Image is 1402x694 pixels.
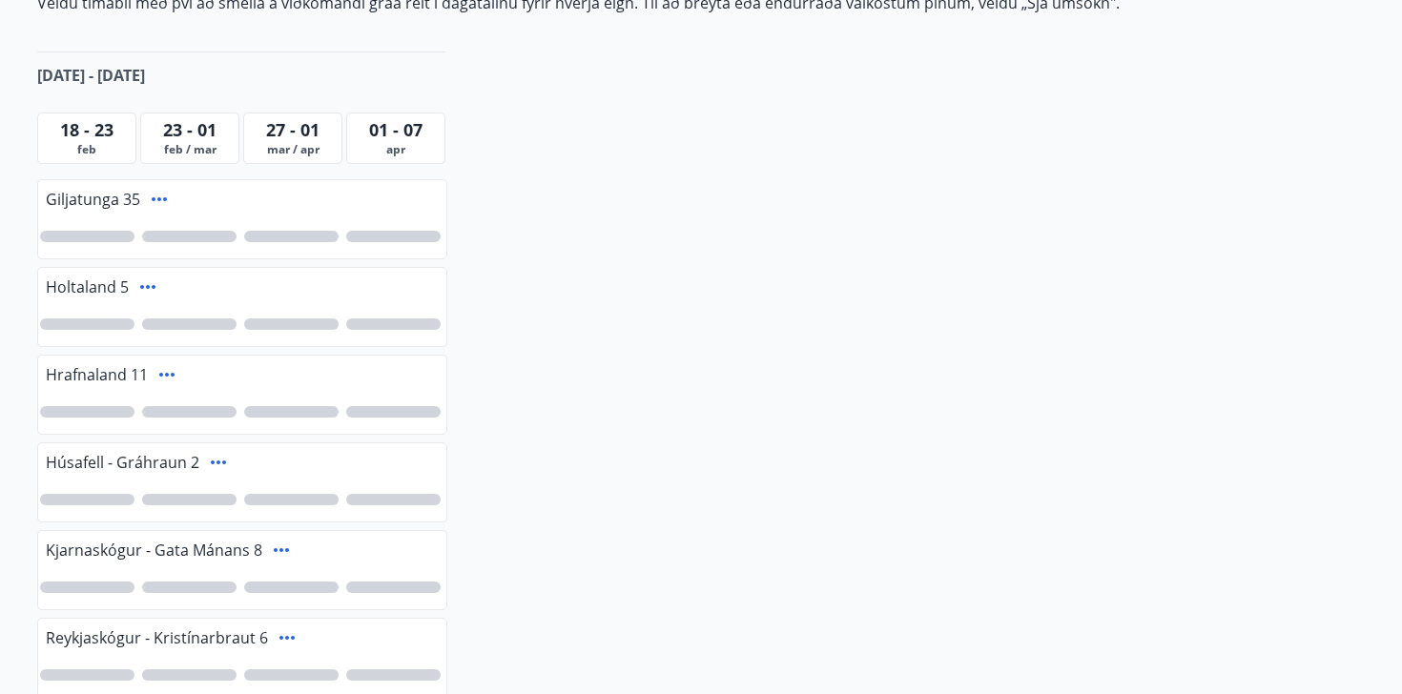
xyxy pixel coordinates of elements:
span: [DATE] - [DATE] [37,65,145,86]
span: 27 - 01 [266,118,320,141]
span: Reykjaskógur - Kristínarbraut 6 [46,627,268,648]
span: Holtaland 5 [46,276,129,297]
span: 23 - 01 [163,118,216,141]
span: Kjarnaskógur - Gata Mánans 8 [46,540,262,561]
span: Hrafnaland 11 [46,364,148,385]
span: Húsafell - Gráhraun 2 [46,452,199,473]
span: apr [351,142,441,157]
span: 18 - 23 [60,118,113,141]
span: mar / apr [248,142,338,157]
span: feb / mar [145,142,235,157]
span: Giljatunga 35 [46,189,140,210]
span: feb [42,142,132,157]
span: 01 - 07 [369,118,423,141]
